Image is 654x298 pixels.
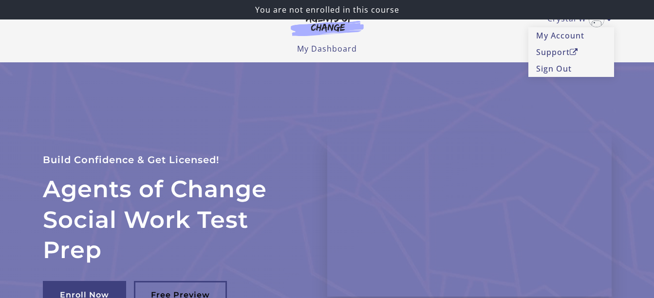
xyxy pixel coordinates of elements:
i: Open in a new window [570,48,578,56]
a: Toggle menu [547,12,607,27]
img: Agents of Change Logo [280,14,374,36]
a: My Dashboard [297,43,357,54]
p: You are not enrolled in this course [4,4,650,16]
h2: Agents of Change Social Work Test Prep [43,174,304,265]
p: Build Confidence & Get Licensed! [43,152,304,168]
a: My Account [528,27,614,44]
a: SupportOpen in a new window [528,44,614,60]
a: Sign Out [528,60,614,77]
